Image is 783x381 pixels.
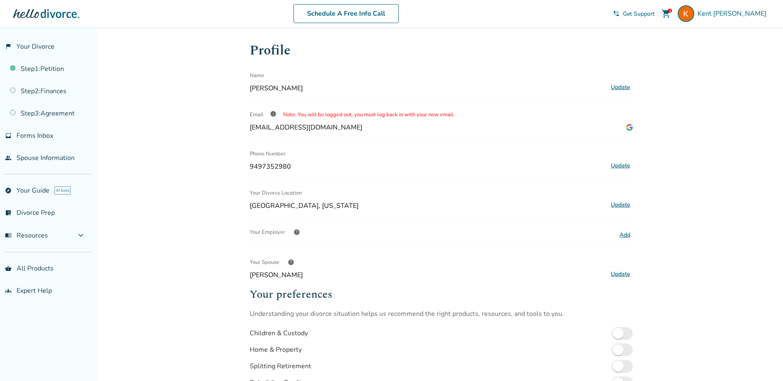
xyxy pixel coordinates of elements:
span: Name [250,67,264,84]
span: Your Divorce Location [250,185,302,201]
button: Update [608,269,633,280]
img: Kent Ratzlaff [678,5,694,22]
span: info [270,111,277,117]
span: [GEOGRAPHIC_DATA], [US_STATE] [250,201,605,210]
a: Schedule A Free Info Call [293,4,399,23]
span: Your Employer [250,224,285,240]
span: flag_2 [5,43,12,50]
button: Update [608,82,633,93]
span: groups [5,287,12,294]
div: Home & Property [250,345,302,354]
h1: Profile [250,40,633,61]
p: Understanding your divorce situation helps us recommend the right products, resources, and tools ... [250,309,633,318]
span: shopping_basket [5,265,12,272]
span: [PERSON_NAME] [250,84,605,93]
button: Update [608,160,633,171]
span: [EMAIL_ADDRESS][DOMAIN_NAME] [250,123,362,132]
button: Update [608,200,633,210]
span: Get Support [623,10,655,18]
span: explore [5,187,12,194]
iframe: Chat Widget [742,341,783,381]
span: Phone Number [250,146,286,162]
span: Note: You will be logged out, you must log back in with your new email. [283,111,454,118]
button: Add [617,230,633,240]
span: phone_in_talk [613,10,620,17]
span: inbox [5,132,12,139]
span: Forms Inbox [17,131,53,140]
span: expand_more [76,230,86,240]
span: 9497352980 [250,162,605,171]
span: [PERSON_NAME] [250,270,605,280]
img: Google Icon [626,124,633,131]
h2: Your preferences [250,286,633,303]
span: help [293,229,300,235]
span: menu_book [5,232,12,239]
div: 1 [668,9,672,13]
div: Email [250,106,633,123]
span: shopping_cart [661,9,671,19]
div: Splitting Retirement [250,362,311,371]
div: Children & Custody [250,329,308,338]
a: phone_in_talkGet Support [613,10,655,18]
span: list_alt_check [5,209,12,216]
span: AI beta [54,186,71,195]
span: people [5,155,12,161]
span: Your Spouse [250,254,279,270]
span: Resources [5,231,48,240]
span: help [288,259,294,266]
span: Kent [PERSON_NAME] [698,9,770,18]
